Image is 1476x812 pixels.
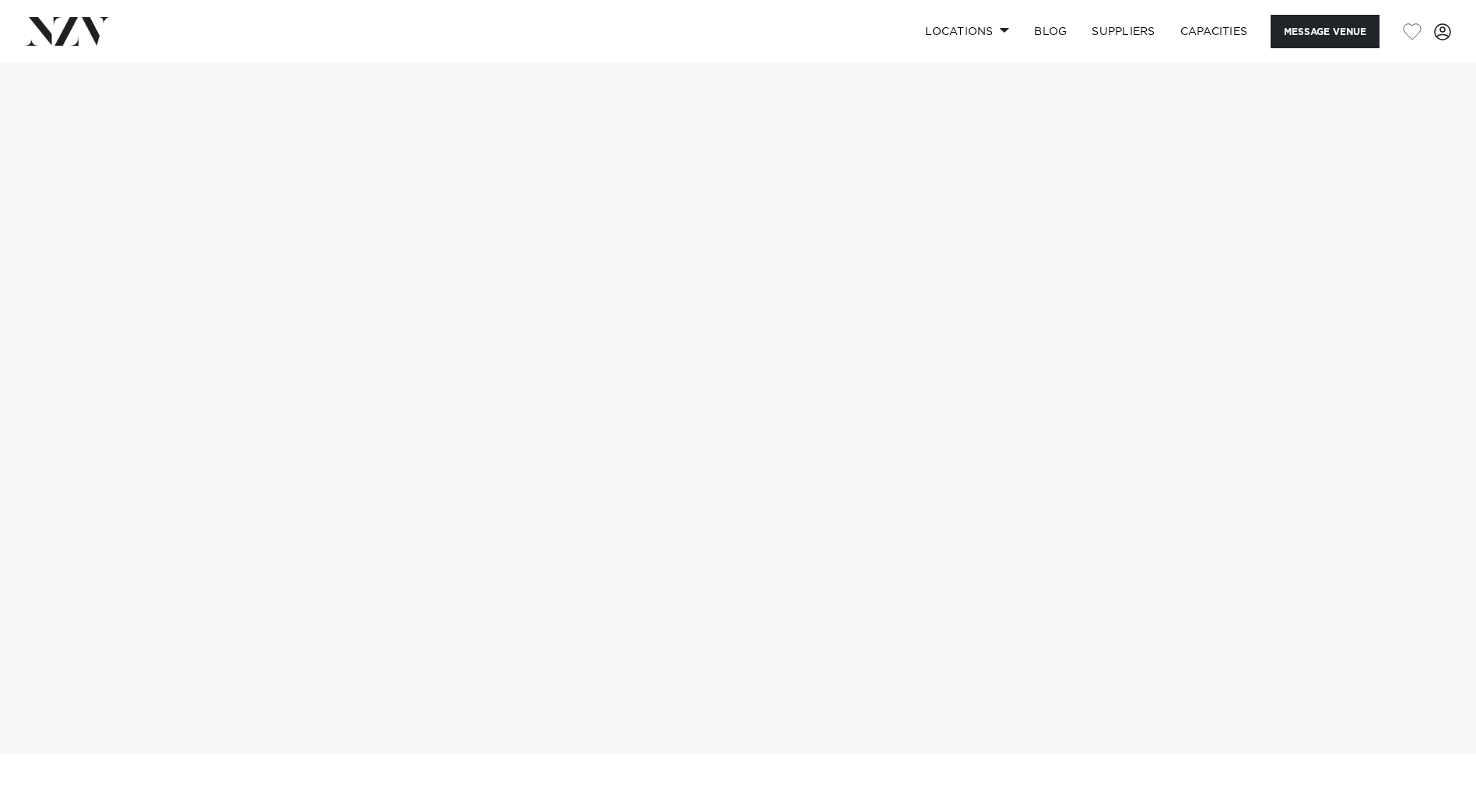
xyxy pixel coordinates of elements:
a: Locations [913,15,1022,48]
a: Capacities [1168,15,1260,48]
img: nzv-logo.png [25,17,110,45]
a: BLOG [1022,15,1079,48]
button: Message Venue [1271,15,1380,48]
a: SUPPLIERS [1079,15,1167,48]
